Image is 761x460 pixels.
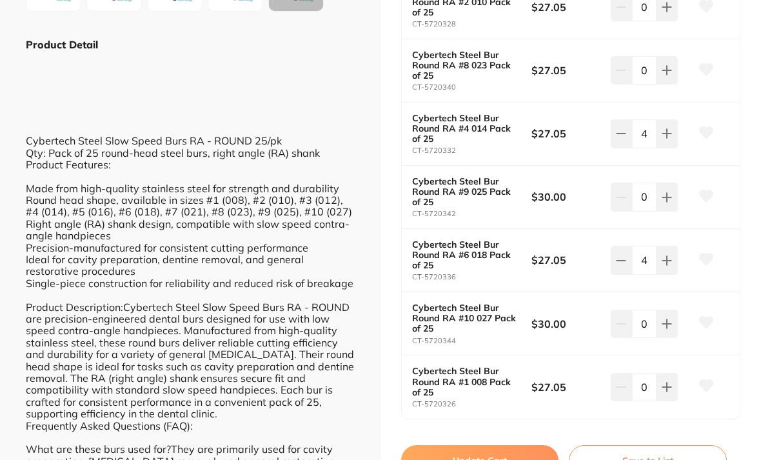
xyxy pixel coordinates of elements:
b: $30.00 [531,317,603,331]
small: CT-5720336 [412,273,531,281]
small: CT-5720332 [412,146,531,155]
b: Product Detail [26,38,98,51]
b: $27.05 [531,380,603,394]
b: $27.05 [531,253,603,267]
b: $27.05 [531,63,603,77]
small: CT-5720326 [412,400,531,408]
b: $27.05 [531,126,603,141]
b: Cybertech Steel Bur Round RA #6 018 Pack of 25 [412,239,519,270]
b: Cybertech Steel Bur Round RA #1 008 Pack of 25 [412,366,519,397]
small: CT-5720342 [412,210,531,218]
small: CT-5720328 [412,20,531,28]
b: Cybertech Steel Bur Round RA #10 027 Pack of 25 [412,303,519,334]
small: CT-5720340 [412,83,531,92]
b: Cybertech Steel Bur Round RA #4 014 Pack of 25 [412,113,519,144]
b: $30.00 [531,190,603,204]
small: CT-5720344 [412,337,531,345]
b: Cybertech Steel Bur Round RA #8 023 Pack of 25 [412,50,519,81]
b: Cybertech Steel Bur Round RA #9 025 Pack of 25 [412,176,519,207]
